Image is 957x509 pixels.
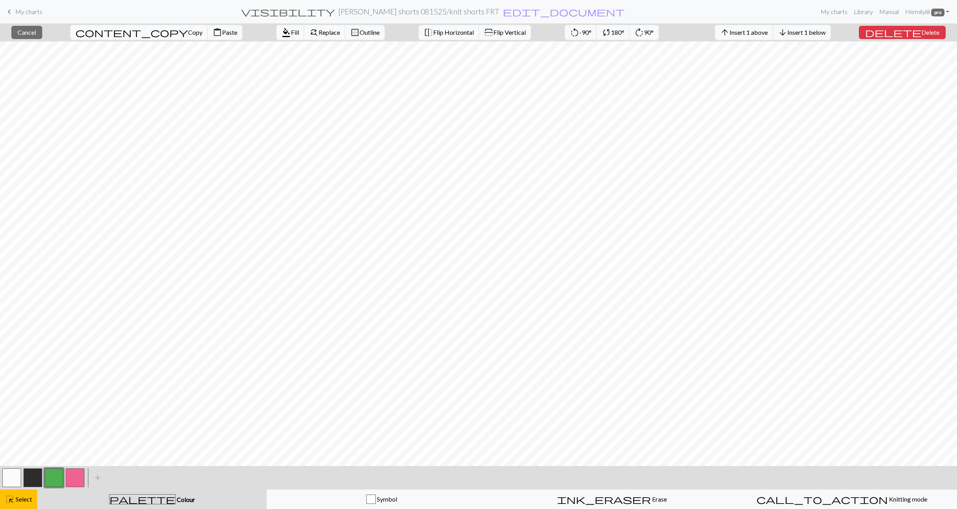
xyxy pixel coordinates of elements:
[5,6,14,17] span: keyboard_arrow_left
[360,29,380,36] span: Outline
[5,5,42,18] a: My charts
[309,27,319,38] span: find_replace
[37,489,267,509] button: Colour
[419,25,479,40] button: Flip Horizontal
[727,489,957,509] button: Knitting mode
[109,494,175,505] span: palette
[267,489,497,509] button: Symbol
[241,6,335,17] span: visibility
[634,27,644,38] span: rotate_right
[479,25,531,40] button: Flip Vertical
[14,495,32,503] span: Select
[483,28,494,37] span: flip
[11,26,42,39] button: Cancel
[304,25,346,40] button: Replace
[188,29,203,36] span: Copy
[817,4,851,20] a: My charts
[503,6,625,17] span: edit_document
[222,29,237,36] span: Paste
[276,25,305,40] button: Fill
[281,27,291,38] span: format_color_fill
[611,29,624,36] span: 180°
[338,7,499,16] h2: [PERSON_NAME] shorts 081525 / knit shorts FRT
[876,4,902,20] a: Manual
[376,495,397,503] span: Symbol
[720,27,729,38] span: arrow_upward
[865,27,921,38] span: delete
[350,27,360,38] span: border_outer
[729,29,768,36] span: Insert 1 above
[291,29,299,36] span: Fill
[93,472,102,483] span: add
[778,27,787,38] span: arrow_downward
[579,29,591,36] span: -90°
[859,26,946,39] button: Delete
[902,4,952,20] a: Hiemilylili pro
[176,496,195,503] span: Colour
[651,495,667,503] span: Erase
[888,495,927,503] span: Knitting mode
[921,29,939,36] span: Delete
[424,27,433,38] span: flip
[557,494,651,505] span: ink_eraser
[851,4,876,20] a: Library
[319,29,340,36] span: Replace
[493,29,526,36] span: Flip Vertical
[565,25,597,40] button: -90°
[602,27,611,38] span: sync
[773,25,831,40] button: Insert 1 below
[213,27,222,38] span: content_paste
[5,494,14,505] span: highlight_alt
[208,25,242,40] button: Paste
[597,25,630,40] button: 180°
[497,489,727,509] button: Erase
[756,494,888,505] span: call_to_action
[70,25,208,40] button: Copy
[931,9,944,16] span: pro
[715,25,773,40] button: Insert 1 above
[787,29,826,36] span: Insert 1 below
[75,27,188,38] span: content_copy
[433,29,474,36] span: Flip Horizontal
[18,29,36,36] span: Cancel
[629,25,659,40] button: 90°
[15,8,42,15] span: My charts
[570,27,579,38] span: rotate_left
[345,25,385,40] button: Outline
[644,29,654,36] span: 90°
